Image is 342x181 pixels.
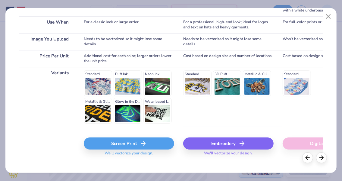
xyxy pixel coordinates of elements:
[19,50,75,67] div: Price Per Unit
[84,16,174,33] div: For a classic look or large order.
[183,50,274,67] div: Cost based on design size and number of locations.
[323,11,334,22] button: Close
[84,137,174,150] div: Screen Print
[102,151,156,160] span: We'll vectorize your design.
[19,33,75,50] div: Image You Upload
[84,33,174,50] div: Needs to be vectorized so it might lose some details
[183,33,274,50] div: Needs to be vectorized so it might lose some details
[183,137,274,150] div: Embroidery
[202,151,255,160] span: We'll vectorize your design.
[84,50,174,67] div: Additional cost for each color; larger orders lower the unit price.
[19,67,75,127] div: Variants
[19,16,75,33] div: Use When
[183,16,274,33] div: For a professional, high-end look; ideal for logos and text on hats and heavy garments.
